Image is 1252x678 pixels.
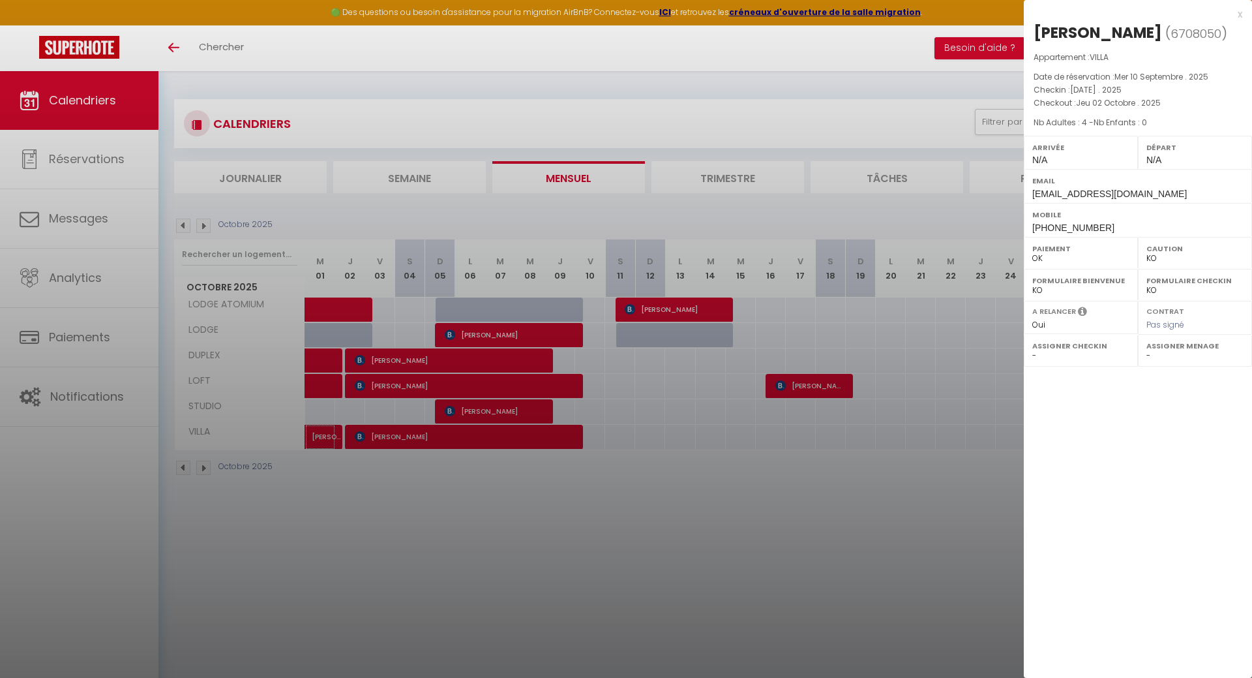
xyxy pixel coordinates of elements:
[1170,25,1221,42] span: 6708050
[1034,97,1242,110] p: Checkout :
[1090,52,1109,63] span: VILLA
[1146,306,1184,315] label: Contrat
[1146,274,1244,287] label: Formulaire Checkin
[1024,7,1242,22] div: x
[1032,274,1129,287] label: Formulaire Bienvenue
[1032,174,1244,187] label: Email
[1114,71,1208,82] span: Mer 10 Septembre . 2025
[1032,242,1129,255] label: Paiement
[1032,339,1129,352] label: Assigner Checkin
[1032,306,1076,317] label: A relancer
[1034,22,1162,43] div: [PERSON_NAME]
[1165,24,1227,42] span: ( )
[1034,70,1242,84] p: Date de réservation :
[1034,84,1242,97] p: Checkin :
[1094,117,1147,128] span: Nb Enfants : 0
[1032,223,1114,233] span: [PHONE_NUMBER]
[1146,242,1244,255] label: Caution
[1146,319,1184,330] span: Pas signé
[1032,208,1244,221] label: Mobile
[1146,339,1244,352] label: Assigner Menage
[10,5,50,44] button: Ouvrir le widget de chat LiveChat
[1078,306,1087,320] i: Sélectionner OUI si vous souhaiter envoyer les séquences de messages post-checkout
[1034,117,1147,128] span: Nb Adultes : 4 -
[1070,84,1122,95] span: [DATE] . 2025
[1032,189,1187,199] span: [EMAIL_ADDRESS][DOMAIN_NAME]
[1146,141,1244,154] label: Départ
[1146,155,1161,165] span: N/A
[1032,141,1129,154] label: Arrivée
[1032,155,1047,165] span: N/A
[1076,97,1161,108] span: Jeu 02 Octobre . 2025
[1034,51,1242,64] p: Appartement :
